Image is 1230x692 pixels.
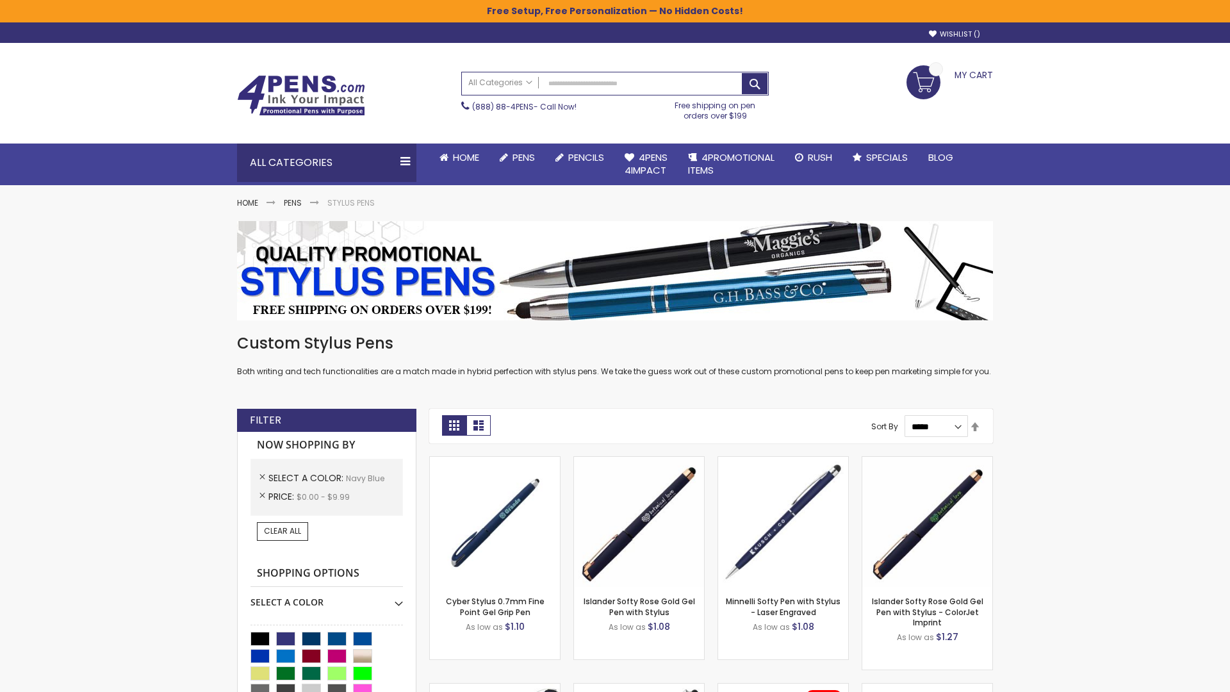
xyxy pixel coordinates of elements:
a: Home [237,197,258,208]
a: Wishlist [929,29,980,39]
h1: Custom Stylus Pens [237,333,993,354]
span: Pencils [568,151,604,164]
a: (888) 88-4PENS [472,101,534,112]
span: Navy Blue [346,473,384,484]
span: As low as [897,632,934,643]
span: Blog [928,151,953,164]
img: 4Pens Custom Pens and Promotional Products [237,75,365,116]
a: Cyber Stylus 0.7mm Fine Point Gel Grip Pen-Navy Blue [430,456,560,467]
strong: Shopping Options [250,560,403,588]
strong: Grid [442,415,466,436]
span: Pens [512,151,535,164]
a: Islander Softy Rose Gold Gel Pen with Stylus - ColorJet Imprint [872,596,983,627]
div: All Categories [237,144,416,182]
span: Specials [866,151,908,164]
span: Select A Color [268,472,346,484]
img: Stylus Pens [237,221,993,320]
div: Select A Color [250,587,403,609]
img: Islander Softy Rose Gold Gel Pen with Stylus-Navy Blue [574,457,704,587]
span: As low as [753,622,790,632]
a: All Categories [462,72,539,94]
span: $1.08 [792,620,814,633]
span: Price [268,490,297,503]
span: As low as [466,622,503,632]
span: $1.08 [648,620,670,633]
a: Pencils [545,144,614,172]
span: Clear All [264,525,301,536]
strong: Now Shopping by [250,432,403,459]
a: Minnelli Softy Pen with Stylus - Laser Engraved [726,596,840,617]
a: 4Pens4impact [614,144,678,185]
span: All Categories [468,78,532,88]
a: Blog [918,144,963,172]
label: Sort By [871,421,898,432]
a: Clear All [257,522,308,540]
a: Pens [284,197,302,208]
span: - Call Now! [472,101,577,112]
img: Islander Softy Rose Gold Gel Pen with Stylus - ColorJet Imprint-Navy Blue [862,457,992,587]
a: Islander Softy Rose Gold Gel Pen with Stylus [584,596,695,617]
span: As low as [609,622,646,632]
a: Home [429,144,489,172]
a: Cyber Stylus 0.7mm Fine Point Gel Grip Pen [446,596,545,617]
span: 4PROMOTIONAL ITEMS [688,151,775,177]
span: Rush [808,151,832,164]
div: Both writing and tech functionalities are a match made in hybrid perfection with stylus pens. We ... [237,333,993,377]
a: Rush [785,144,842,172]
div: Free shipping on pen orders over $199 [662,95,769,121]
strong: Stylus Pens [327,197,375,208]
img: Cyber Stylus 0.7mm Fine Point Gel Grip Pen-Navy Blue [430,457,560,587]
a: Specials [842,144,918,172]
a: 4PROMOTIONALITEMS [678,144,785,185]
a: Pens [489,144,545,172]
span: $0.00 - $9.99 [297,491,350,502]
span: 4Pens 4impact [625,151,668,177]
strong: Filter [250,413,281,427]
img: Minnelli Softy Pen with Stylus - Laser Engraved-Navy Blue [718,457,848,587]
span: $1.27 [936,630,958,643]
a: Islander Softy Rose Gold Gel Pen with Stylus - ColorJet Imprint-Navy Blue [862,456,992,467]
span: Home [453,151,479,164]
a: Minnelli Softy Pen with Stylus - Laser Engraved-Navy Blue [718,456,848,467]
a: Islander Softy Rose Gold Gel Pen with Stylus-Navy Blue [574,456,704,467]
span: $1.10 [505,620,525,633]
